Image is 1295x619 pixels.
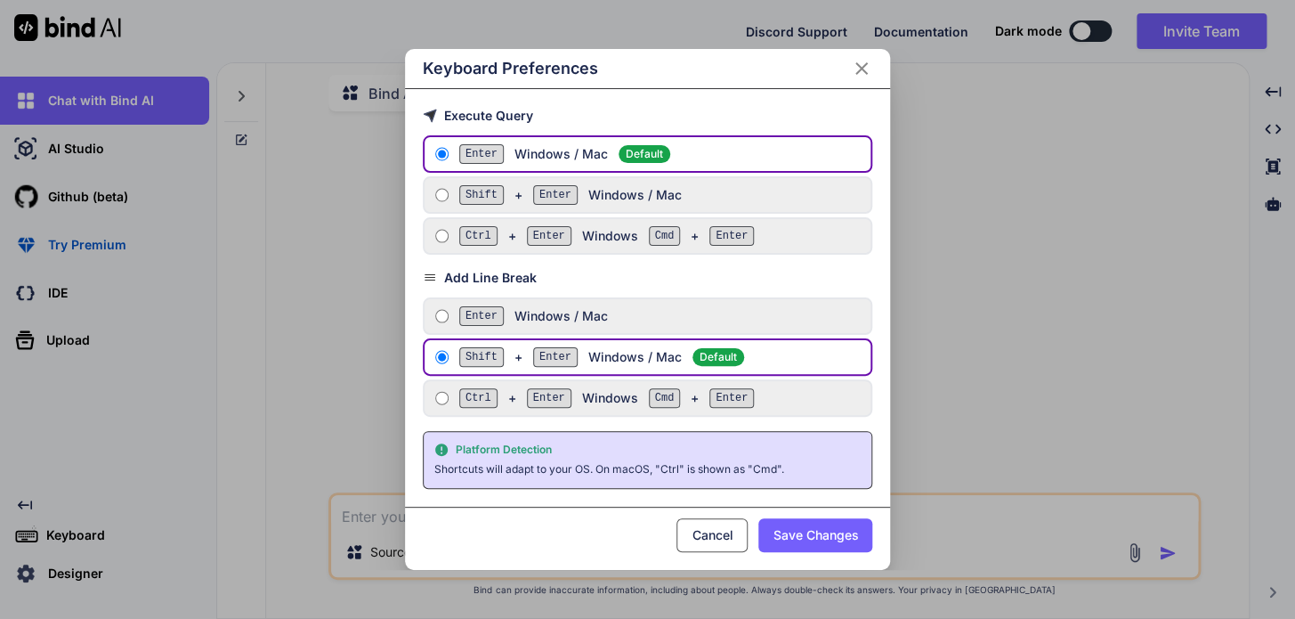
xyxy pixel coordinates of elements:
input: EnterWindows / Mac Default [435,147,449,161]
h3: Execute Query [423,107,873,125]
button: Cancel [676,518,748,552]
span: Default [619,145,670,163]
input: Ctrl+Enter Windows Cmd+Enter [435,391,449,405]
div: Windows / Mac [459,144,864,164]
span: Enter [533,185,578,205]
button: Close [851,58,872,79]
div: Shortcuts will adapt to your OS. On macOS, "Ctrl" is shown as "Cmd". [434,460,862,478]
span: Enter [527,388,571,408]
button: Save Changes [758,518,872,552]
h3: Add Line Break [423,269,873,287]
input: Ctrl+Enter Windows Cmd+Enter [435,229,449,243]
div: + Windows + [459,226,864,246]
span: Enter [527,226,571,246]
span: Ctrl [459,388,498,408]
input: Shift+EnterWindows / Mac [435,188,449,202]
input: EnterWindows / Mac [435,309,449,323]
h2: Keyboard Preferences [423,56,598,81]
span: Shift [459,347,504,367]
div: Platform Detection [434,443,862,457]
div: + Windows + [459,388,864,408]
span: Enter [709,388,754,408]
span: Enter [459,144,504,164]
span: Default [692,348,744,366]
span: Enter [459,306,504,326]
input: Shift+EnterWindows / MacDefault [435,350,449,364]
span: Enter [709,226,754,246]
div: Windows / Mac [459,306,864,326]
div: + Windows / Mac [459,185,864,205]
span: Enter [533,347,578,367]
span: Shift [459,185,504,205]
span: Ctrl [459,226,498,246]
div: + Windows / Mac [459,347,864,367]
span: Cmd [649,388,681,408]
span: Cmd [649,226,681,246]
